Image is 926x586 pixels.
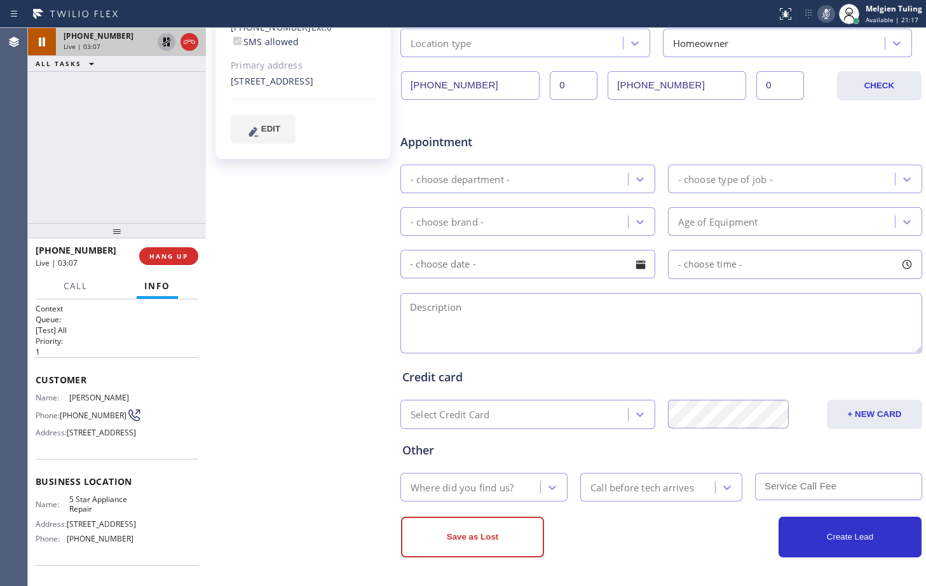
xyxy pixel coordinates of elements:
div: Location type [411,36,472,50]
span: [STREET_ADDRESS] [67,519,136,529]
span: ALL TASKS [36,59,81,68]
span: Appointment [400,133,573,151]
button: Save as Lost [401,517,544,557]
span: 5 Star Appliance Repair [69,494,133,514]
span: [PHONE_NUMBER] [67,534,133,543]
button: Call [56,274,95,299]
button: EDIT [231,114,296,144]
span: Call [64,280,88,292]
button: Info [137,274,178,299]
h2: Queue: [36,314,198,325]
input: - choose date - [400,250,655,278]
span: Address: [36,428,67,437]
span: Available | 21:17 [866,15,918,24]
input: Service Call Fee [755,473,922,500]
span: Customer [36,374,198,386]
a: [PHONE_NUMBER] [231,21,311,33]
span: Phone: [36,534,67,543]
span: [STREET_ADDRESS] [67,428,136,437]
span: EDIT [261,124,280,133]
h2: Priority: [36,336,198,346]
span: Business location [36,475,198,487]
button: Create Lead [779,517,922,557]
p: 1 [36,346,198,357]
span: Live | 03:07 [36,257,78,268]
button: ALL TASKS [28,56,107,71]
div: Age of Equipment [678,214,758,229]
button: + NEW CARD [827,400,922,429]
input: SMS allowed [233,37,242,45]
label: SMS allowed [231,36,299,48]
div: - choose department - [411,172,510,186]
div: Melgien Tuling [866,3,922,14]
div: Call before tech arrives [590,480,694,494]
input: Ext. 2 [756,71,804,100]
span: Live | 03:07 [64,42,100,51]
span: Name: [36,500,69,509]
div: [STREET_ADDRESS] [231,74,376,89]
span: [PHONE_NUMBER] [64,31,133,41]
button: CHECK [837,71,922,100]
span: Address: [36,519,67,529]
span: [PHONE_NUMBER] [60,411,126,420]
div: - choose type of job - [678,172,773,186]
input: Ext. [550,71,597,100]
span: [PHONE_NUMBER] [36,244,116,256]
span: [PERSON_NAME] [69,393,133,402]
span: Info [144,280,170,292]
span: - choose time - [678,258,743,270]
button: Unhold Customer [158,33,175,51]
div: Primary address [231,58,376,73]
input: Phone Number [401,71,540,100]
div: Other [402,442,920,459]
p: [Test] All [36,325,198,336]
div: - choose brand - [411,214,484,229]
span: HANG UP [149,252,188,261]
span: Name: [36,393,69,402]
input: Phone Number 2 [608,71,746,100]
div: Credit card [402,369,920,386]
button: HANG UP [139,247,198,265]
h1: Context [36,303,198,314]
span: Ext: 0 [311,21,332,33]
button: Hang up [180,33,198,51]
div: Where did you find us? [411,480,514,494]
div: Select Credit Card [411,407,490,422]
button: Mute [817,5,835,23]
div: Homeowner [673,36,729,50]
span: Phone: [36,411,60,420]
